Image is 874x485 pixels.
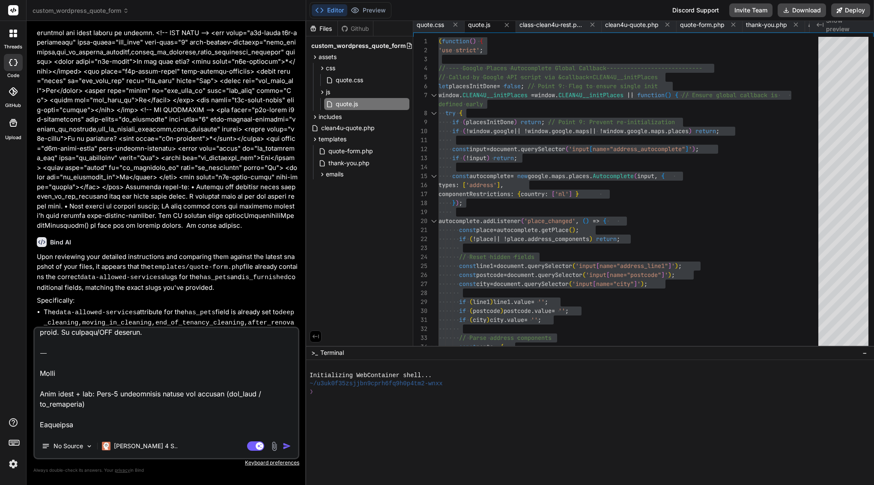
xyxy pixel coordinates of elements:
span: ( [469,37,473,45]
div: 26 [413,271,427,280]
span: input [637,172,654,180]
img: attachment [269,441,279,451]
div: 30 [413,306,427,315]
span: document [497,262,524,270]
span: ( [565,145,569,153]
div: 1 [413,37,427,46]
div: 18 [413,199,427,208]
span: ) [514,118,517,126]
span: postcode [473,307,500,315]
span: || [589,127,596,135]
button: Invite Team [729,3,773,17]
span: document [490,145,517,153]
span: ( [469,298,473,306]
div: 16 [413,181,427,190]
span: ! [524,127,528,135]
textarea: Lor ips. Dolo’s a consec, adipiscingeli SED doeiusm tempor inc utl etdol ma Aliq EN ad minimve qu... [35,328,298,434]
span: try [445,109,456,117]
span: ) [641,280,644,288]
span: autocomplete [497,226,538,234]
span: ; [644,280,647,288]
span: . [480,217,483,225]
span: // --- Google Places Autocomplete Global Callback [438,64,606,72]
span: document [507,271,534,279]
span: . [490,127,493,135]
code: is_furnished [242,274,288,281]
span: autocomplete [469,172,510,180]
span: // Ensure global callback is [682,91,778,99]
span: ) [589,235,593,243]
code: data-allowed-services [56,309,137,316]
span: place [507,235,524,243]
span: ! [466,127,469,135]
span: value [534,307,552,315]
span: ; [671,271,675,279]
span: 'address' [466,181,497,189]
span: ' [689,145,692,153]
span: Autocomplete [593,172,634,180]
div: 10 [413,127,427,136]
span: ) [692,145,695,153]
code: deep_cleaning,moving_in_cleaning,end_of_tenancy_cleaning,after_renovation_cleaning [44,309,294,337]
span: name="address_line1" [600,262,668,270]
span: window [469,127,490,135]
span: google [528,172,548,180]
span: ' [637,280,641,288]
span: custom_wordpress_quote_form [311,42,406,50]
span: ( [582,217,586,225]
span: − [862,348,867,357]
span: // Reset hidden fields [459,253,534,261]
div: 5 [413,73,427,82]
img: Pick Models [86,443,93,450]
span: [ [593,280,596,288]
span: ; [565,307,569,315]
code: data-allowed-services [80,274,161,281]
span: || [514,127,521,135]
span: window [438,91,459,99]
span: . [534,271,538,279]
span: ] [661,271,665,279]
span: [ [589,145,593,153]
span: . [623,127,627,135]
span: ; [480,46,483,54]
span: defined early [438,100,483,108]
span: 'input [586,271,606,279]
span: emails [326,170,343,179]
span: ) [689,127,692,135]
span: ! [504,235,507,243]
span: quote.css [335,75,364,85]
div: 3 [413,55,427,64]
span: const [459,280,476,288]
span: 'input [576,262,596,270]
span: . [510,298,514,306]
div: Files [306,24,337,33]
span: ( [582,271,586,279]
div: 27 [413,280,427,289]
span: { [603,217,606,225]
span: types [438,181,456,189]
span: . [548,127,552,135]
span: admin-quote.html.php [808,21,871,29]
div: 29 [413,298,427,306]
span: 4U__initPlaces [610,73,658,81]
span: ( [469,307,473,315]
div: 17 [413,190,427,199]
label: Upload [5,134,21,141]
span: { [675,91,678,99]
label: threads [4,43,22,51]
span: . [589,172,593,180]
span: ; [541,118,545,126]
span: document [493,280,521,288]
div: 8 [413,109,427,118]
span: , [654,172,658,180]
div: Click to collapse the range. [428,91,439,100]
div: Github [338,24,373,33]
span: ( [634,172,637,180]
span: maps [552,172,565,180]
span: postcode [504,307,531,315]
span: . [572,127,576,135]
span: ; [716,127,719,135]
span: ( [572,262,576,270]
div: 12 [413,145,427,154]
div: Click to collapse the range. [428,109,439,118]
